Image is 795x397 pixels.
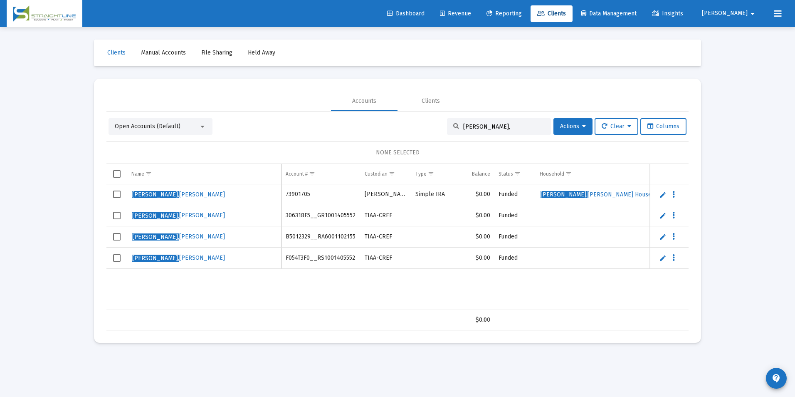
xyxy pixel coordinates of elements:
[241,45,282,61] a: Held Away
[127,164,281,184] td: Column Name
[499,211,531,220] div: Funded
[248,49,275,56] span: Held Away
[113,191,121,198] div: Select row
[645,5,690,22] a: Insights
[131,209,226,222] a: [PERSON_NAME],[PERSON_NAME]
[132,212,225,219] span: [PERSON_NAME]
[494,164,536,184] td: Column Status
[455,226,494,248] td: $0.00
[146,171,152,177] span: Show filter options for column 'Name'
[360,226,411,248] td: TIAA-CREF
[286,171,308,177] div: Account #
[537,10,566,17] span: Clients
[659,233,667,241] a: Edit
[531,5,573,22] a: Clients
[389,171,395,177] span: Show filter options for column 'Custodian'
[415,171,427,177] div: Type
[195,45,239,61] a: File Sharing
[281,184,360,205] td: 73901705
[640,118,686,135] button: Columns
[107,49,126,56] span: Clients
[540,171,564,177] div: Household
[132,191,179,198] span: [PERSON_NAME],
[132,255,179,262] span: [PERSON_NAME],
[360,184,411,205] td: [PERSON_NAME]
[499,233,531,241] div: Funded
[360,164,411,184] td: Column Custodian
[141,49,186,56] span: Manual Accounts
[553,118,593,135] button: Actions
[486,10,522,17] span: Reporting
[131,171,144,177] div: Name
[463,123,545,130] input: Search
[652,10,683,17] span: Insights
[365,171,388,177] div: Custodian
[595,118,638,135] button: Clear
[113,212,121,219] div: Select row
[647,123,679,130] span: Columns
[433,5,478,22] a: Revenue
[702,10,748,17] span: [PERSON_NAME]
[455,247,494,268] td: $0.00
[560,123,586,130] span: Actions
[659,191,667,198] a: Edit
[459,316,490,324] div: $0.00
[455,205,494,226] td: $0.00
[692,5,768,22] button: [PERSON_NAME]
[565,171,572,177] span: Show filter options for column 'Household'
[360,205,411,226] td: TIAA-CREF
[113,254,121,262] div: Select row
[480,5,528,22] a: Reporting
[499,254,531,262] div: Funded
[499,190,531,198] div: Funded
[472,171,490,177] div: Balance
[575,5,643,22] a: Data Management
[201,49,232,56] span: File Sharing
[387,10,425,17] span: Dashboard
[352,97,376,105] div: Accounts
[13,5,76,22] img: Dashboard
[131,231,226,243] a: [PERSON_NAME],[PERSON_NAME]
[514,171,521,177] span: Show filter options for column 'Status'
[281,164,360,184] td: Column Account #
[536,164,651,184] td: Column Household
[113,170,121,178] div: Select all
[309,171,315,177] span: Show filter options for column 'Account #'
[540,189,664,201] a: [PERSON_NAME],[PERSON_NAME] Household
[101,45,132,61] a: Clients
[132,254,225,261] span: [PERSON_NAME]
[581,10,637,17] span: Data Management
[771,373,781,383] mat-icon: contact_support
[541,191,664,198] span: [PERSON_NAME] Household
[131,189,226,201] a: [PERSON_NAME],[PERSON_NAME]
[541,191,588,198] span: [PERSON_NAME],
[281,247,360,268] td: F054T3F0__RS1001405552
[659,254,667,262] a: Edit
[113,149,682,157] div: NONE SELECTED
[411,184,455,205] td: Simple IRA
[428,171,434,177] span: Show filter options for column 'Type'
[132,212,179,219] span: [PERSON_NAME],
[106,164,689,330] div: Data grid
[499,171,513,177] div: Status
[602,123,631,130] span: Clear
[440,10,471,17] span: Revenue
[411,164,455,184] td: Column Type
[422,97,440,105] div: Clients
[115,123,180,130] span: Open Accounts (Default)
[455,184,494,205] td: $0.00
[659,212,667,219] a: Edit
[132,233,225,240] span: [PERSON_NAME]
[134,45,193,61] a: Manual Accounts
[281,226,360,248] td: B5012329__RA6001102155
[113,233,121,241] div: Select row
[281,205,360,226] td: 306318F5__GR1001405552
[360,247,411,268] td: TIAA-CREF
[748,5,758,22] mat-icon: arrow_drop_down
[132,191,225,198] span: [PERSON_NAME]
[455,164,494,184] td: Column Balance
[380,5,431,22] a: Dashboard
[131,252,226,264] a: [PERSON_NAME],[PERSON_NAME]
[132,233,179,241] span: [PERSON_NAME],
